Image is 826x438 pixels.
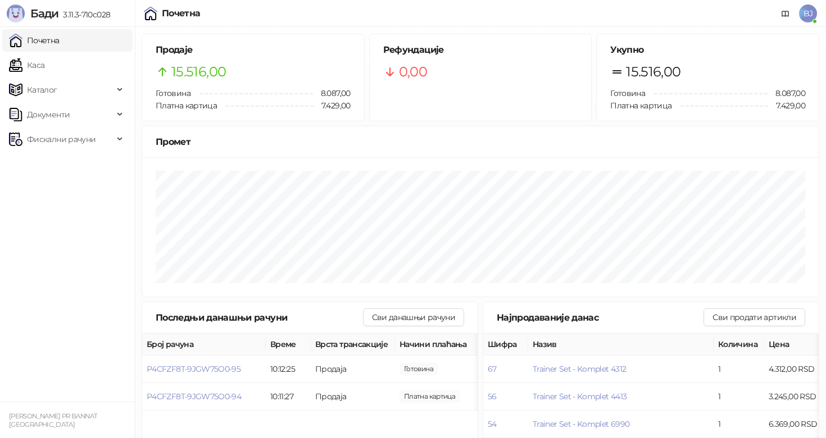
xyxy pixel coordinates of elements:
[400,390,460,403] span: 7.429,00
[626,61,680,83] span: 15.516,00
[363,308,464,326] button: Сви данашњи рачуни
[528,334,714,355] th: Назив
[142,334,266,355] th: Број рачуна
[395,334,507,355] th: Начини плаћања
[30,7,58,20] span: Бади
[27,103,70,126] span: Документи
[9,54,44,76] a: Каса
[311,334,395,355] th: Врста трансакције
[156,88,190,98] span: Готовина
[399,61,427,83] span: 0,00
[768,99,805,112] span: 7.429,00
[533,391,627,401] button: Trainer Set - Komplet 4413
[266,334,311,355] th: Време
[777,4,795,22] a: Документација
[714,355,764,383] td: 1
[483,334,528,355] th: Шифра
[704,308,805,326] button: Сви продати артикли
[610,88,645,98] span: Готовина
[7,4,25,22] img: Logo
[488,391,497,401] button: 56
[58,10,110,20] span: 3.11.3-710c028
[714,334,764,355] th: Количина
[156,43,351,57] h5: Продаје
[27,79,57,101] span: Каталог
[488,364,497,374] button: 67
[162,9,201,18] div: Почетна
[714,383,764,410] td: 1
[768,87,805,99] span: 8.087,00
[497,311,704,325] div: Најпродаваније данас
[488,419,497,429] button: 54
[171,61,226,83] span: 15.516,00
[266,355,311,383] td: 10:12:25
[400,363,438,375] span: 8.087,00
[533,419,629,429] button: Trainer Set - Komplet 6990
[9,29,60,52] a: Почетна
[714,410,764,438] td: 1
[156,311,363,325] div: Последњи данашњи рачуни
[147,364,240,374] button: P4CFZF8T-9JGW75O0-95
[156,101,217,111] span: Платна картица
[313,87,351,99] span: 8.087,00
[311,383,395,410] td: Продаја
[799,4,817,22] span: BJ
[266,383,311,410] td: 10:11:27
[314,99,351,112] span: 7.429,00
[147,391,241,401] button: P4CFZF8T-9JGW75O0-94
[610,43,805,57] h5: Укупно
[9,412,97,428] small: [PERSON_NAME] PR BANNAT [GEOGRAPHIC_DATA]
[383,43,578,57] h5: Рефундације
[156,135,805,149] div: Промет
[533,364,626,374] button: Trainer Set - Komplet 4312
[610,101,671,111] span: Платна картица
[311,355,395,383] td: Продаја
[27,128,96,150] span: Фискални рачуни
